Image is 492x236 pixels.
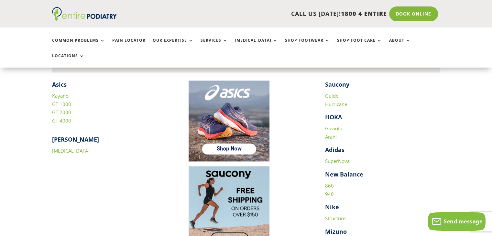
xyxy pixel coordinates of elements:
[52,135,99,143] strong: [PERSON_NAME]
[52,16,117,22] a: Entire Podiatry
[52,80,67,88] strong: Asics
[325,228,347,235] strong: Mizuno
[112,38,146,52] a: Pain Locator
[153,38,193,52] a: Our Expertise
[142,10,387,18] p: CALL US [DATE]!
[325,134,337,140] a: Arahi
[325,191,334,197] a: 940
[52,101,71,107] a: GT 1000
[325,146,344,154] strong: Adidas
[389,38,411,52] a: About
[285,38,330,52] a: Shop Footwear
[52,117,71,124] a: GT 4000
[325,113,342,121] strong: HOKA
[52,92,69,99] a: Kayano
[337,38,382,52] a: Shop Foot Care
[341,10,387,17] span: 1800 4 ENTIRE
[325,101,347,107] a: Hurricane
[52,38,105,52] a: Common Problems
[235,38,278,52] a: [MEDICAL_DATA]
[201,38,228,52] a: Services
[325,170,363,178] strong: New Balance
[325,80,349,88] strong: Saucony
[325,203,339,211] strong: Nike
[428,212,486,231] button: Send message
[325,182,334,189] a: 860
[389,6,438,21] a: Book Online
[325,125,342,132] a: Gaviota
[52,54,84,68] a: Locations
[325,215,345,221] a: Structure
[52,109,71,115] a: GT 2000
[52,147,90,154] a: [MEDICAL_DATA]
[325,158,350,164] a: SuperNova
[52,7,117,21] img: logo (1)
[325,92,338,99] a: Guide
[444,218,482,225] span: Send message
